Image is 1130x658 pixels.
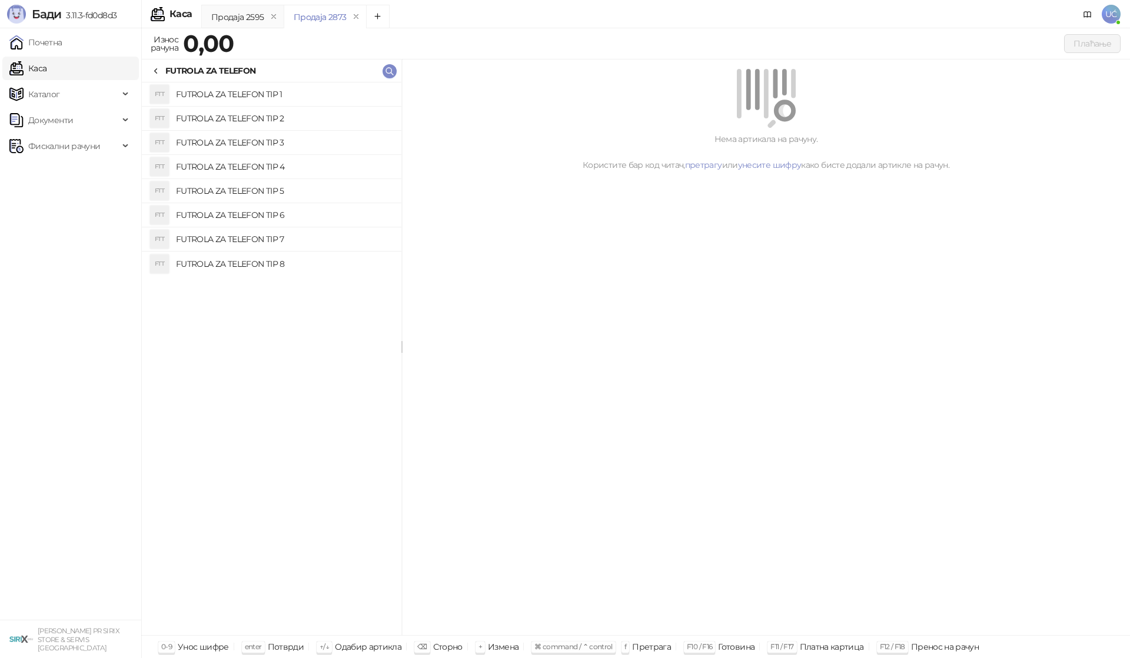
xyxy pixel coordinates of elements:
div: Готовина [718,639,755,654]
strong: 0,00 [183,29,234,58]
div: Каса [169,9,192,19]
span: UĆ [1102,5,1121,24]
div: FTT [150,181,169,200]
span: 0-9 [161,642,172,651]
div: Платна картица [800,639,864,654]
h4: FUTROLA ZA TELEFON TIP 6 [176,206,392,224]
h4: FUTROLA ZA TELEFON TIP 1 [176,85,392,104]
span: F11 / F17 [770,642,793,651]
span: + [478,642,482,651]
span: ↑/↓ [320,642,329,651]
span: ⌘ command / ⌃ control [534,642,613,651]
img: 64x64-companyLogo-cb9a1907-c9b0-4601-bb5e-5084e694c383.png [9,627,33,651]
h4: FUTROLA ZA TELEFON TIP 3 [176,133,392,152]
div: Продаја 2873 [294,11,346,24]
div: FTT [150,133,169,152]
div: Одабир артикла [335,639,401,654]
a: Каса [9,57,46,80]
span: enter [245,642,262,651]
h4: FUTROLA ZA TELEFON TIP 7 [176,230,392,249]
div: Претрага [632,639,671,654]
div: FUTROLA ZA TELEFON [165,64,255,77]
a: претрагу [685,160,722,170]
div: FTT [150,109,169,128]
div: FTT [150,157,169,176]
small: [PERSON_NAME] PR SIRIX STORE & SERVIS [GEOGRAPHIC_DATA] [38,627,119,652]
div: Пренос на рачун [911,639,979,654]
span: ⌫ [417,642,427,651]
img: Logo [7,5,26,24]
span: f [624,642,626,651]
span: F10 / F16 [687,642,712,651]
div: Износ рачуна [148,32,181,55]
div: FTT [150,206,169,224]
h4: FUTROLA ZA TELEFON TIP 4 [176,157,392,176]
div: FTT [150,85,169,104]
h4: FUTROLA ZA TELEFON TIP 5 [176,181,392,200]
button: remove [266,12,281,22]
span: Бади [32,7,61,21]
button: Add tab [366,5,390,28]
div: grid [142,82,401,635]
span: 3.11.3-fd0d8d3 [61,10,117,21]
div: Измена [488,639,519,654]
div: Унос шифре [178,639,229,654]
button: Плаћање [1064,34,1121,53]
span: Документи [28,108,73,132]
div: Нема артикала на рачуну. Користите бар код читач, или како бисте додали артикле на рачун. [416,133,1116,171]
h4: FUTROLA ZA TELEFON TIP 8 [176,254,392,273]
div: FTT [150,254,169,273]
button: remove [348,12,364,22]
a: унесите шифру [738,160,802,170]
div: Сторно [433,639,463,654]
span: Каталог [28,82,60,106]
a: Документација [1078,5,1097,24]
div: Продаја 2595 [211,11,264,24]
a: Почетна [9,31,62,54]
div: Потврди [268,639,304,654]
div: FTT [150,230,169,249]
span: Фискални рачуни [28,134,100,158]
h4: FUTROLA ZA TELEFON TIP 2 [176,109,392,128]
span: F12 / F18 [880,642,905,651]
